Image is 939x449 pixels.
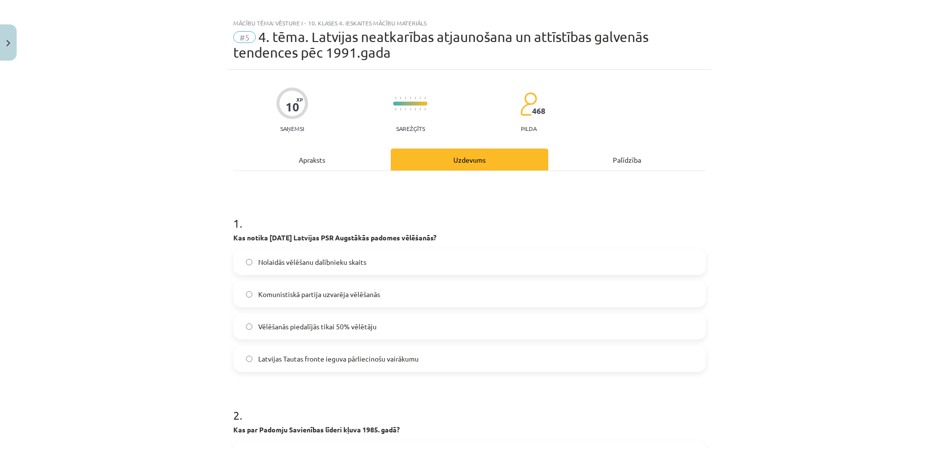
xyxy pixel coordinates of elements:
[258,289,380,299] span: Komunistiskā partija uzvarēja vēlēšanās
[425,97,425,99] img: icon-short-line-57e1e144782c952c97e751825c79c345078a6d821885a25fce030b3d8c18986b.svg
[246,291,252,298] input: Komunistiskā partija uzvarēja vēlēšanās
[420,97,421,99] img: icon-short-line-57e1e144782c952c97e751825c79c345078a6d821885a25fce030b3d8c18986b.svg
[233,233,436,242] b: Kas notika [DATE] Latvijas PSR Augstākās padomes vēlēšanās?
[391,149,548,171] div: Uzdevums
[521,125,537,132] p: pilda
[233,31,256,43] span: #5
[246,323,252,330] input: Vēlēšanās piedalījās tikai 50% vēlētāju
[400,108,401,110] img: icon-short-line-57e1e144782c952c97e751825c79c345078a6d821885a25fce030b3d8c18986b.svg
[233,425,400,434] b: Kas par Padomju Savienības līderi kļuva 1985. gadā?
[296,97,303,102] span: XP
[233,20,706,26] div: Mācību tēma: Vēsture i - 10. klases 4. ieskaites mācību materiāls
[405,97,406,99] img: icon-short-line-57e1e144782c952c97e751825c79c345078a6d821885a25fce030b3d8c18986b.svg
[548,149,706,171] div: Palīdzība
[233,391,706,422] h1: 2 .
[410,108,411,110] img: icon-short-line-57e1e144782c952c97e751825c79c345078a6d821885a25fce030b3d8c18986b.svg
[6,40,10,46] img: icon-close-lesson-0947bae3869378f0d4975bcd49f059093ad1ed9edebbc8119c70593378902aed.svg
[246,259,252,265] input: Nolaidās vēlēšanu dalībnieku skaits
[233,29,648,61] span: ​4. tēma. Latvijas neatkarības atjaunošana un attīstības galvenās tendences pēc 1991.gada
[233,199,706,230] h1: 1 .
[395,97,396,99] img: icon-short-line-57e1e144782c952c97e751825c79c345078a6d821885a25fce030b3d8c18986b.svg
[395,108,396,110] img: icon-short-line-57e1e144782c952c97e751825c79c345078a6d821885a25fce030b3d8c18986b.svg
[286,100,299,114] div: 10
[415,108,416,110] img: icon-short-line-57e1e144782c952c97e751825c79c345078a6d821885a25fce030b3d8c18986b.svg
[400,97,401,99] img: icon-short-line-57e1e144782c952c97e751825c79c345078a6d821885a25fce030b3d8c18986b.svg
[258,354,419,364] span: Latvijas Tautas fronte ieguva pārliecinošu vairākumu
[233,149,391,171] div: Apraksts
[258,257,366,267] span: Nolaidās vēlēšanu dalībnieku skaits
[246,356,252,362] input: Latvijas Tautas fronte ieguva pārliecinošu vairākumu
[258,321,377,332] span: Vēlēšanās piedalījās tikai 50% vēlētāju
[425,108,425,110] img: icon-short-line-57e1e144782c952c97e751825c79c345078a6d821885a25fce030b3d8c18986b.svg
[410,97,411,99] img: icon-short-line-57e1e144782c952c97e751825c79c345078a6d821885a25fce030b3d8c18986b.svg
[405,108,406,110] img: icon-short-line-57e1e144782c952c97e751825c79c345078a6d821885a25fce030b3d8c18986b.svg
[420,108,421,110] img: icon-short-line-57e1e144782c952c97e751825c79c345078a6d821885a25fce030b3d8c18986b.svg
[520,92,537,116] img: students-c634bb4e5e11cddfef0936a35e636f08e4e9abd3cc4e673bd6f9a4125e45ecb1.svg
[415,97,416,99] img: icon-short-line-57e1e144782c952c97e751825c79c345078a6d821885a25fce030b3d8c18986b.svg
[532,107,545,115] span: 468
[396,125,425,132] p: Sarežģīts
[276,125,308,132] p: Saņemsi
